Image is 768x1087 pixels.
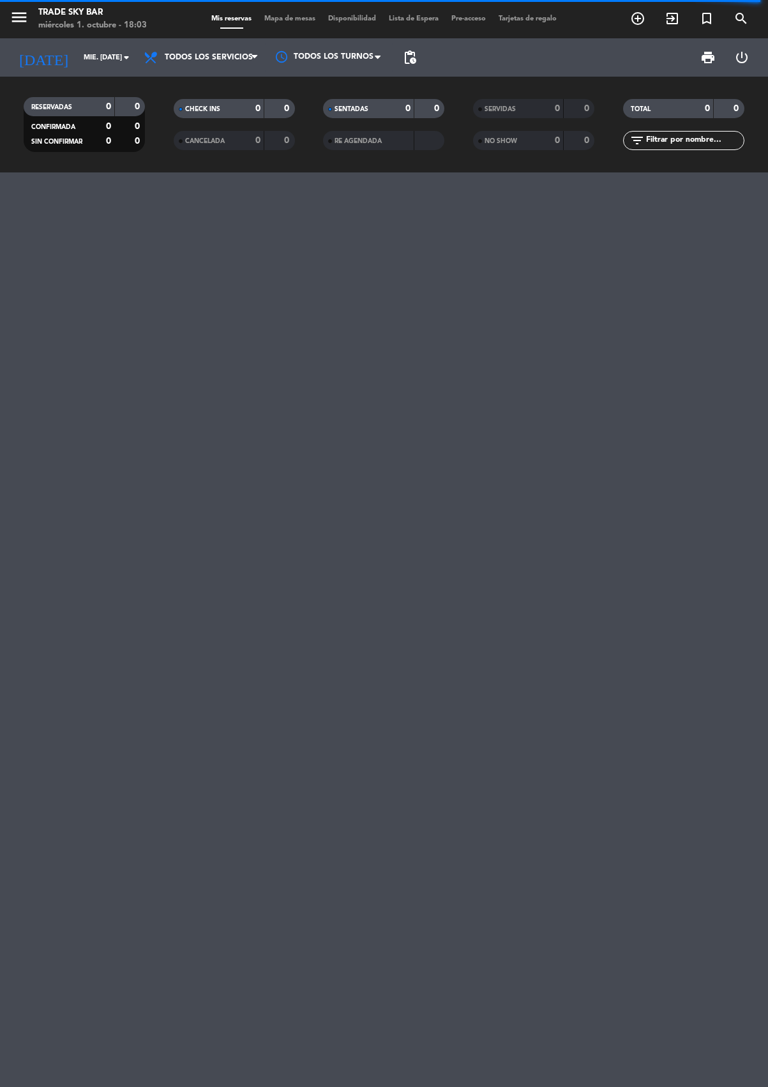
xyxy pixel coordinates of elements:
input: Filtrar por nombre... [645,133,744,148]
strong: 0 [584,136,592,145]
strong: 0 [255,104,260,113]
span: Disponibilidad [322,15,382,22]
span: Mapa de mesas [258,15,322,22]
strong: 0 [405,104,410,113]
button: menu [10,8,29,31]
strong: 0 [135,102,142,111]
span: Tarjetas de regalo [492,15,563,22]
strong: 0 [106,102,111,111]
strong: 0 [284,104,292,113]
span: RE AGENDADA [335,138,382,144]
i: power_settings_new [734,50,749,65]
i: turned_in_not [699,11,714,26]
strong: 0 [255,136,260,145]
span: RESERVADAS [31,104,72,110]
strong: 0 [106,122,111,131]
strong: 0 [135,137,142,146]
strong: 0 [584,104,592,113]
i: arrow_drop_down [119,50,134,65]
span: pending_actions [402,50,418,65]
strong: 0 [106,137,111,146]
span: CHECK INS [185,106,220,112]
span: Lista de Espera [382,15,445,22]
div: Trade Sky Bar [38,6,147,19]
span: Pre-acceso [445,15,492,22]
span: SENTADAS [335,106,368,112]
span: NO SHOW [485,138,517,144]
i: exit_to_app [665,11,680,26]
i: [DATE] [10,43,77,72]
i: add_circle_outline [630,11,645,26]
strong: 0 [135,122,142,131]
span: SERVIDAS [485,106,516,112]
strong: 0 [434,104,442,113]
span: SIN CONFIRMAR [31,139,82,145]
div: LOG OUT [725,38,758,77]
strong: 0 [555,136,560,145]
i: search [734,11,749,26]
span: CANCELADA [185,138,225,144]
i: menu [10,8,29,27]
span: print [700,50,716,65]
span: CONFIRMADA [31,124,75,130]
i: filter_list [629,133,645,148]
span: Mis reservas [205,15,258,22]
strong: 0 [555,104,560,113]
span: TOTAL [631,106,651,112]
strong: 0 [705,104,710,113]
strong: 0 [284,136,292,145]
div: miércoles 1. octubre - 18:03 [38,19,147,32]
span: Todos los servicios [165,53,253,62]
strong: 0 [734,104,741,113]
